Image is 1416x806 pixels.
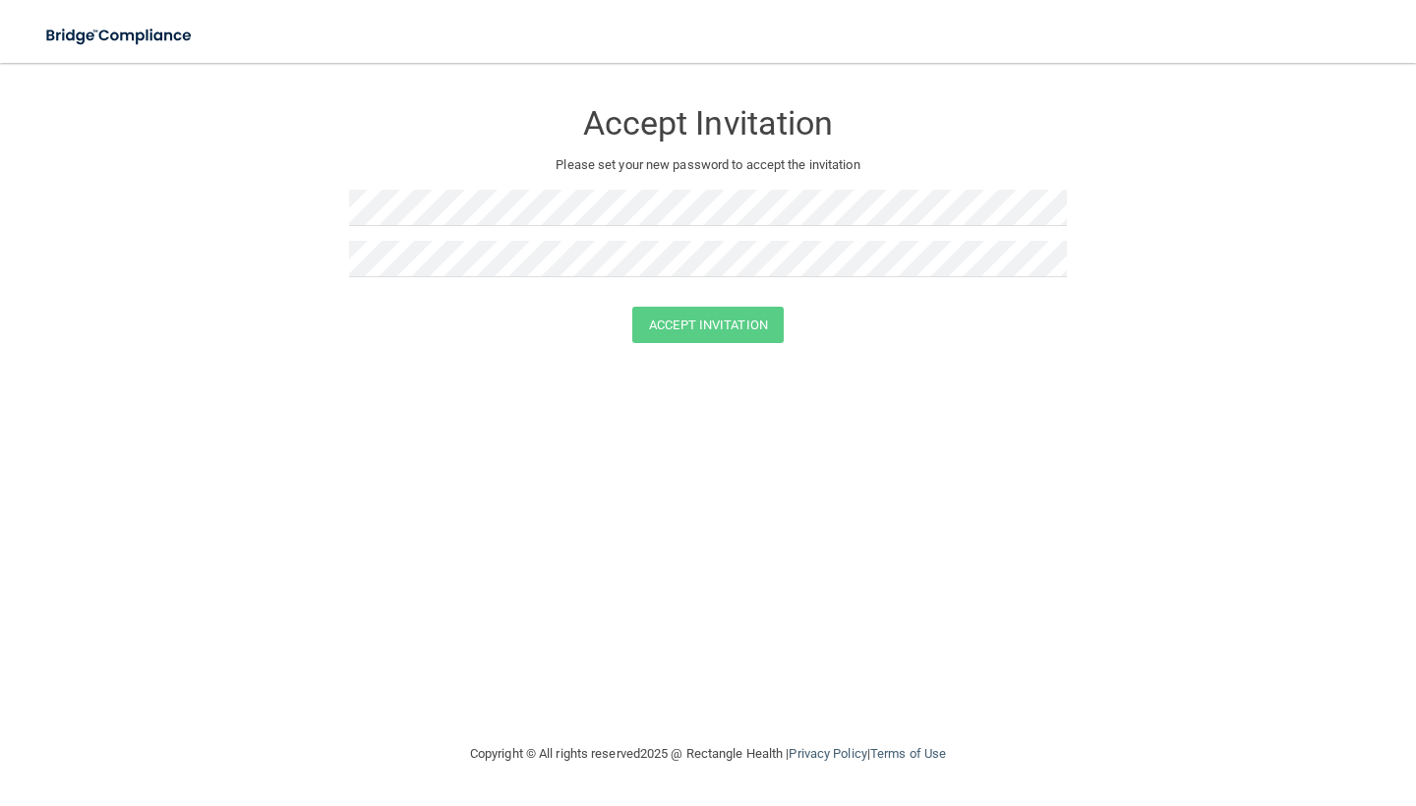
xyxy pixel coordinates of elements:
[632,307,784,343] button: Accept Invitation
[29,16,210,56] img: bridge_compliance_login_screen.278c3ca4.svg
[349,105,1067,142] h3: Accept Invitation
[349,722,1067,785] div: Copyright © All rights reserved 2025 @ Rectangle Health | |
[870,746,946,761] a: Terms of Use
[364,153,1052,177] p: Please set your new password to accept the invitation
[789,746,866,761] a: Privacy Policy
